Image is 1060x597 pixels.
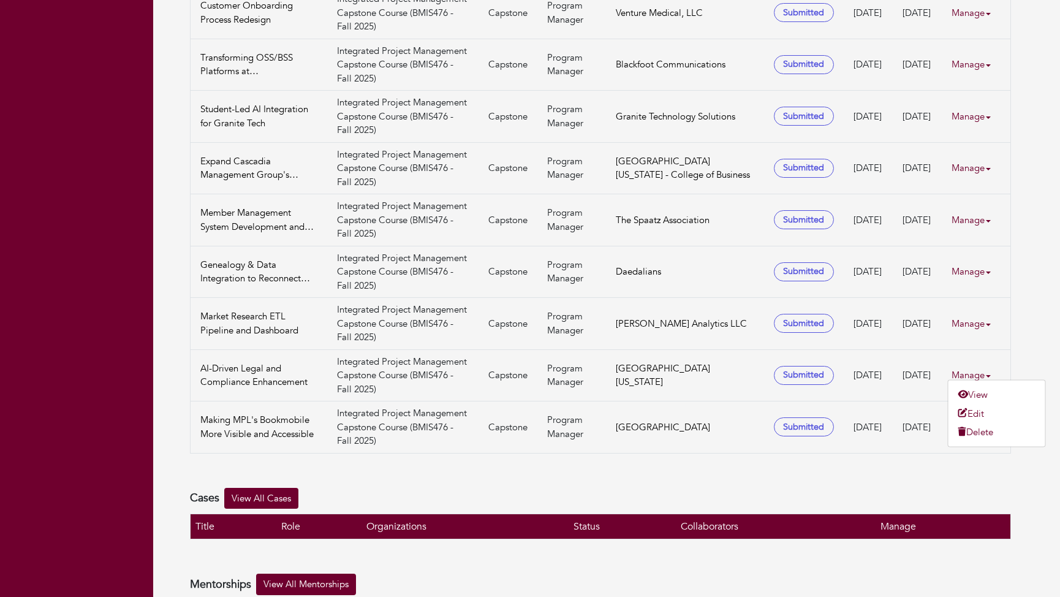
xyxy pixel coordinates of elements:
a: Granite Technology Solutions [616,110,735,123]
td: Program Manager [537,349,605,401]
a: View All Mentorships [256,574,356,595]
td: Integrated Project Management Capstone Course (BMIS476 - Fall 2025) [327,194,479,246]
td: Integrated Project Management Capstone Course (BMIS476 - Fall 2025) [327,91,479,143]
a: The Spaatz Association [616,214,710,226]
td: Integrated Project Management Capstone Course (BMIS476 - Fall 2025) [327,298,479,350]
a: [GEOGRAPHIC_DATA] [616,421,710,433]
td: [DATE] [844,349,893,401]
a: Manage [952,363,1001,387]
td: Integrated Project Management Capstone Course (BMIS476 - Fall 2025) [327,142,479,194]
a: Member Management System Development and Member Rediscovery [200,206,317,234]
a: AI-Driven Legal and Compliance Enhancement [200,362,317,389]
td: Program Manager [537,298,605,350]
a: Venture Medical, LLC [616,7,703,19]
td: [DATE] [844,194,893,246]
td: Capstone [479,194,537,246]
a: Making MPL's Bookmobile More Visible and Accessible [200,413,317,441]
span: Submitted [774,107,834,126]
a: Student-Led AI Integration for Granite Tech [200,102,317,130]
td: [DATE] [893,91,941,143]
span: Submitted [774,159,834,178]
td: [DATE] [844,246,893,298]
th: Title [191,514,277,539]
a: [GEOGRAPHIC_DATA][US_STATE] - College of Business [616,155,750,181]
a: Manage [952,53,1001,77]
a: Transforming OSS/BSS Platforms at [GEOGRAPHIC_DATA] [200,51,317,78]
td: Integrated Project Management Capstone Course (BMIS476 - Fall 2025) [327,246,479,298]
a: Manage [952,156,1001,180]
td: [DATE] [844,142,893,194]
span: Submitted [774,366,834,385]
span: Submitted [774,262,834,281]
a: Blackfoot Communications [616,58,725,70]
th: Status [569,514,676,539]
td: Program Manager [537,142,605,194]
td: [DATE] [893,39,941,91]
a: Market Research ETL Pipeline and Dashboard [200,310,317,337]
td: Program Manager [537,39,605,91]
th: Manage [876,514,1011,539]
td: Capstone [479,91,537,143]
th: Role [276,514,362,539]
th: Organizations [362,514,569,539]
span: Submitted [774,314,834,333]
td: [DATE] [893,298,941,350]
a: View All Cases [224,488,298,509]
td: Program Manager [537,91,605,143]
td: Integrated Project Management Capstone Course (BMIS476 - Fall 2025) [327,39,479,91]
a: Genealogy & Data Integration to Reconnect with Descendants of America’s First Military Aviators [200,258,317,286]
a: Manage [952,1,1001,25]
td: Capstone [479,39,537,91]
span: Submitted [774,55,834,74]
td: Capstone [479,349,537,401]
td: [DATE] [893,349,941,401]
td: Program Manager [537,194,605,246]
a: [PERSON_NAME] Analytics LLC [616,318,747,330]
a: Edit [948,404,1045,423]
a: Manage [952,105,1001,129]
span: Submitted [774,417,834,436]
td: [DATE] [844,298,893,350]
a: Daedalians [616,265,661,278]
h4: Cases [190,492,219,505]
a: Delete [948,423,1045,442]
a: [GEOGRAPHIC_DATA][US_STATE] [616,362,710,389]
td: Capstone [479,142,537,194]
td: Program Manager [537,246,605,298]
span: Submitted [774,3,834,22]
td: [DATE] [844,91,893,143]
ul: Manage [948,380,1046,447]
td: [DATE] [844,39,893,91]
a: Manage [952,312,1001,336]
a: View [948,386,1045,405]
td: Capstone [479,298,537,350]
a: Manage [952,208,1001,232]
td: [DATE] [844,401,893,454]
td: [DATE] [893,194,941,246]
span: Submitted [774,210,834,229]
td: Program Manager [537,401,605,454]
td: [DATE] [893,142,941,194]
td: [DATE] [893,401,941,454]
td: Capstone [479,246,537,298]
td: Capstone [479,401,537,454]
td: Integrated Project Management Capstone Course (BMIS476 - Fall 2025) [327,401,479,454]
a: Expand Cascadia Management Group's Website to include an Affiliate Member Portal [200,154,317,182]
td: [DATE] [893,246,941,298]
h4: Mentorships [190,578,251,591]
td: Integrated Project Management Capstone Course (BMIS476 - Fall 2025) [327,349,479,401]
th: Collaborators [676,514,876,539]
a: Manage [952,260,1001,284]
